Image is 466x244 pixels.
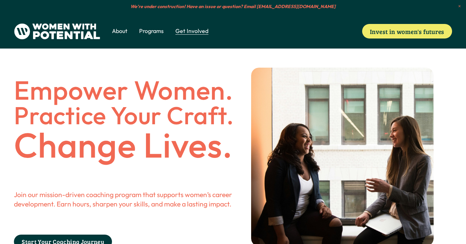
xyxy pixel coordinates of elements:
[112,27,128,35] span: About
[14,103,234,128] h1: Practice Your Craft.
[112,27,128,36] a: folder dropdown
[14,123,233,167] span: Change Lives.
[130,4,336,9] em: We’re under construction! Have an issue or question? Email [EMAIL_ADDRESS][DOMAIN_NAME]
[139,27,164,36] a: folder dropdown
[14,190,233,209] p: Join our mission-driven coaching program that supports women’s career development. Earn hours, sh...
[362,24,452,39] a: Invest in women's futures
[139,27,164,35] span: Programs
[175,27,208,35] span: Get Involved
[14,77,233,103] h1: Empower Women.
[14,23,100,39] img: Women With Potential
[175,27,208,36] a: folder dropdown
